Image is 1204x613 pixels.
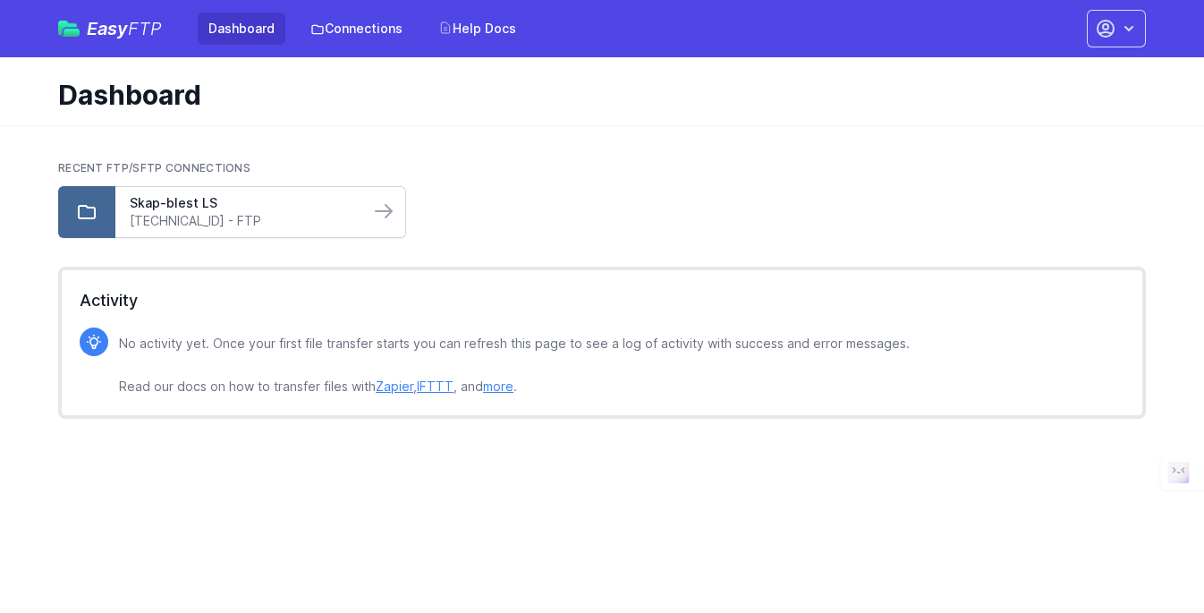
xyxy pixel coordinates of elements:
a: [TECHNICAL_ID] - FTP [130,212,355,230]
span: Easy [87,20,162,38]
a: Dashboard [198,13,285,45]
a: Help Docs [428,13,527,45]
a: Connections [300,13,413,45]
a: Skap-blest LS [130,194,355,212]
h2: Activity [80,288,1124,313]
h2: Recent FTP/SFTP Connections [58,161,1146,175]
h1: Dashboard [58,79,1132,111]
span: FTP [128,18,162,39]
a: IFTTT [417,379,454,394]
a: Zapier [376,379,413,394]
p: No activity yet. Once your first file transfer starts you can refresh this page to see a log of a... [119,333,910,397]
img: easyftp_logo.png [58,21,80,37]
a: more [483,379,513,394]
a: EasyFTP [58,20,162,38]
